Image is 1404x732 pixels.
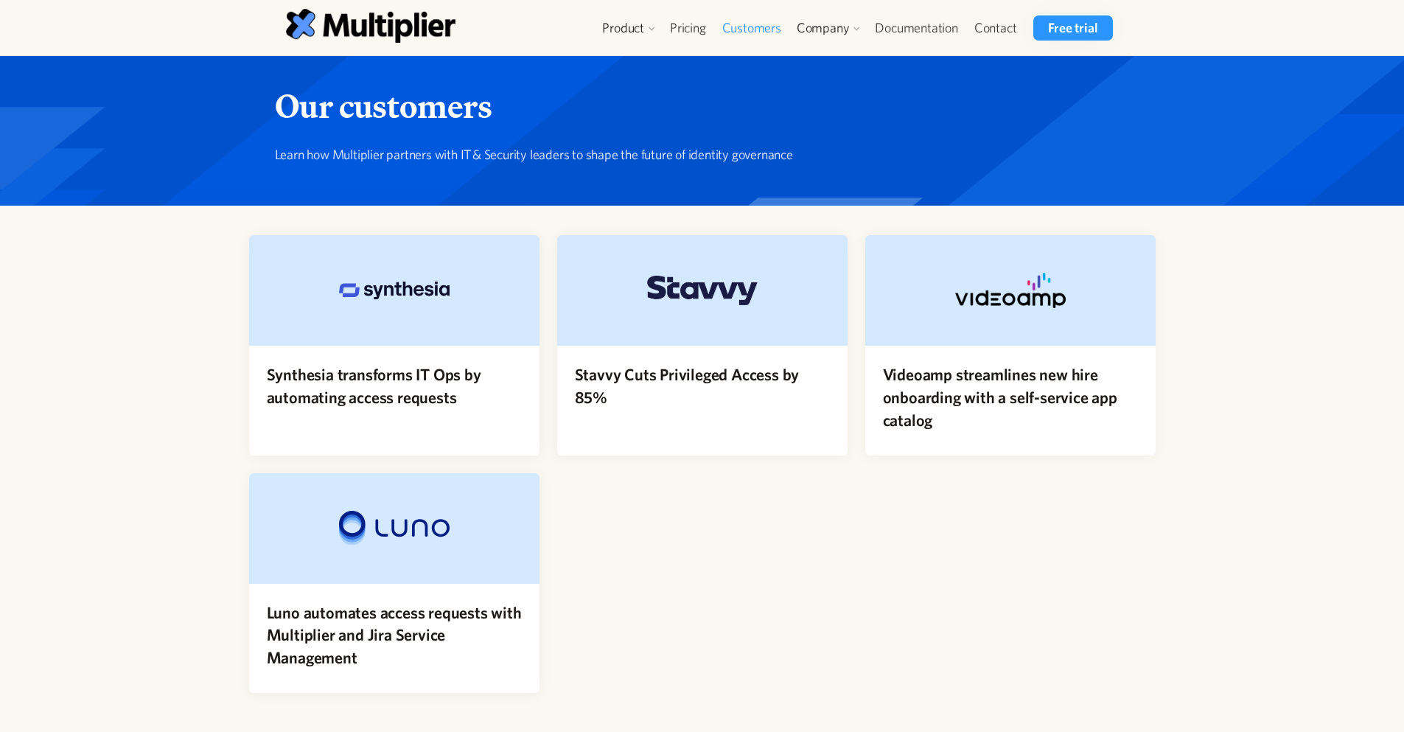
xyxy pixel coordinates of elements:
[714,15,789,41] a: Customers
[267,602,522,669] h4: Luno automates access requests with Multiplier and Jira Service Management
[275,86,1119,127] h1: Our customers
[275,144,1119,164] p: Learn how Multiplier partners with IT & Security leaders to shape the future of identity governance
[1033,15,1112,41] a: Free trial
[966,15,1025,41] a: Contact
[595,15,662,41] div: Product
[249,235,539,455] a: Synthesia transforms IT Ops by automating access requests Synthesia transforms IT Ops by automati...
[797,19,850,37] div: Company
[662,15,714,41] a: Pricing
[339,282,450,299] img: Synthesia transforms IT Ops by automating access requests
[339,511,450,546] img: Luno automates access requests with Multiplier and Jira Service Management
[789,15,867,41] div: Company
[867,15,965,41] a: Documentation
[267,363,522,409] h4: Synthesia transforms IT Ops by automating access requests
[557,235,848,455] a: Stavvy Cuts Privileged Access by 85%Stavvy Cuts Privileged Access by 85%
[249,473,539,693] a: Luno automates access requests with Multiplier and Jira Service ManagementLuno automates access r...
[865,235,1156,455] a: Videoamp streamlines new hire onboarding with a self-service app catalogVideoamp streamlines new ...
[883,363,1138,431] h4: Videoamp streamlines new hire onboarding with a self-service app catalog
[575,363,830,409] h4: Stavvy Cuts Privileged Access by 85%
[955,273,1066,308] img: Videoamp streamlines new hire onboarding with a self-service app catalog
[647,276,758,306] img: Stavvy Cuts Privileged Access by 85%
[602,19,644,37] div: Product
